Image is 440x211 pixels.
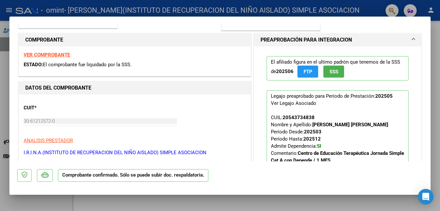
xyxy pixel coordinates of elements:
[254,33,421,46] mat-expansion-panel-header: PREAPROBACIÓN PARA INTEGRACION
[267,90,409,167] p: Legajo preaprobado para Período de Prestación:
[271,100,316,107] div: Ver Legajo Asociado
[276,68,294,74] strong: 202506
[317,143,321,149] strong: SI
[297,66,318,78] button: FTP
[58,169,208,182] p: Comprobante confirmado. Sólo se puede subir doc. respaldatoria.
[283,114,315,121] div: 20543734838
[375,93,393,99] strong: 202505
[25,37,63,43] strong: COMPROBANTE
[43,62,132,68] span: El comprobante fue liquidado por la SSS.
[323,66,344,78] button: SSS
[304,69,312,75] span: FTP
[24,149,246,156] p: I.R.I.N.A.(INSTITUTO DE RECUPERACION DEL NIÑO AISLADO) SIMPLE ASOCIACION
[24,52,70,58] a: VER COMPROBANTE
[418,189,434,205] div: Open Intercom Messenger
[267,56,409,81] p: El afiliado figura en el ultimo padrón que tenemos de la SSS de
[330,69,338,75] span: SSS
[271,150,404,163] span: Comentario:
[303,136,321,142] strong: 202512
[254,46,421,182] div: PREAPROBACIÓN PARA INTEGRACION
[25,85,91,91] strong: DATOS DEL COMPROBANTE
[304,129,321,135] strong: 202503
[261,36,352,44] h1: PREAPROBACIÓN PARA INTEGRACION
[271,115,404,163] span: CUIL: Nombre y Apellido: Período Desde: Período Hasta: Admite Dependencia:
[24,138,73,143] span: ANALISIS PRESTADOR
[312,122,388,128] strong: [PERSON_NAME] [PERSON_NAME]
[271,150,404,163] strong: Centro de Educación Terapéutica Jornada Simple Cat A con Depende / 1 MES
[24,104,90,112] p: CUIT
[24,62,43,68] span: ESTADO:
